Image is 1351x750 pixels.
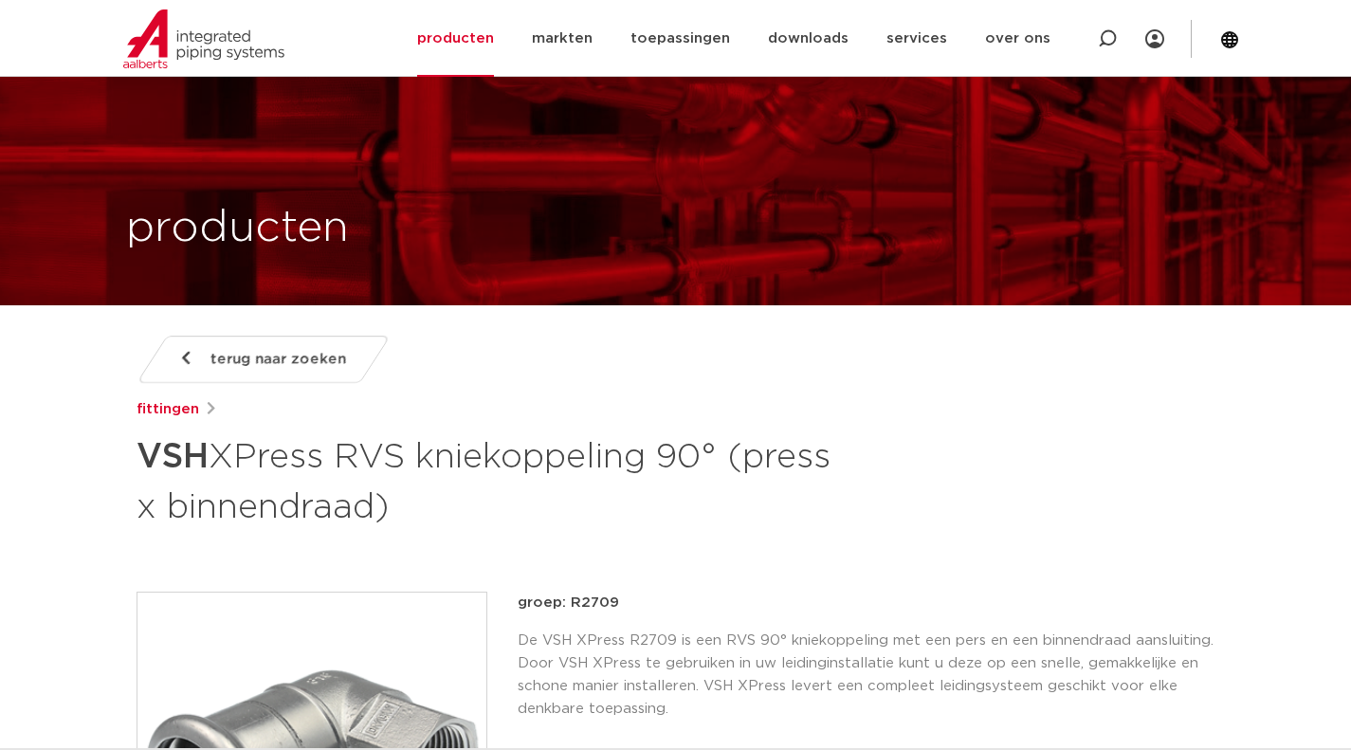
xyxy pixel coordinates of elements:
p: De VSH XPress R2709 is een RVS 90° kniekoppeling met een pers en een binnendraad aansluiting. Doo... [518,630,1215,721]
strong: VSH [137,440,209,474]
p: groep: R2709 [518,592,1215,614]
a: fittingen [137,398,199,421]
h1: producten [126,198,349,259]
a: terug naar zoeken [136,336,390,383]
span: terug naar zoeken [210,344,346,375]
h1: XPress RVS kniekoppeling 90° (press x binnendraad) [137,429,849,531]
